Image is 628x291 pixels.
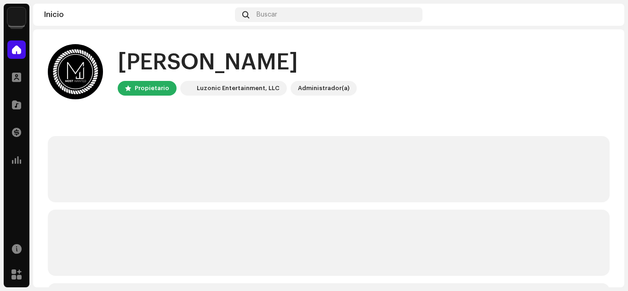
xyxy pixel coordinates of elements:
[44,11,231,18] div: Inicio
[599,7,613,22] img: 44baa359-e5fb-470a-8f2c-ea01345deccd
[135,83,169,94] div: Propietario
[257,11,277,18] span: Buscar
[197,83,280,94] div: Luzonic Entertainment, LLC
[7,7,26,26] img: 3f8b1ee6-8fa8-4d5b-9023-37de06d8e731
[298,83,349,94] div: Administrador(a)
[48,44,103,99] img: 44baa359-e5fb-470a-8f2c-ea01345deccd
[118,48,357,77] div: [PERSON_NAME]
[182,83,193,94] img: 3f8b1ee6-8fa8-4d5b-9023-37de06d8e731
